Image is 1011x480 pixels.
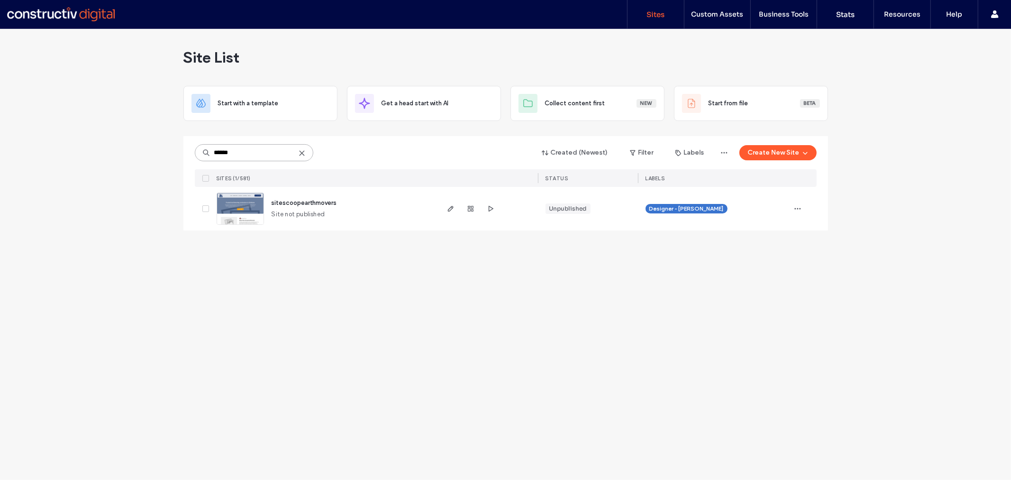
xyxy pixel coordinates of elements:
[382,99,449,108] span: Get a head start with AI
[637,99,656,108] div: New
[800,99,820,108] div: Beta
[21,7,41,15] span: Help
[647,10,665,19] label: Sites
[272,199,337,206] span: sitescoopearthmovers
[272,199,337,207] a: sitescoopearthmovers
[709,99,748,108] span: Start from file
[620,145,663,160] button: Filter
[667,145,713,160] button: Labels
[510,86,665,121] div: Collect content firstNew
[218,99,279,108] span: Start with a template
[646,175,665,182] span: LABELS
[759,10,809,18] label: Business Tools
[947,10,963,18] label: Help
[549,204,587,213] div: Unpublished
[739,145,817,160] button: Create New Site
[272,210,325,219] span: Site not published
[674,86,828,121] div: Start from fileBeta
[183,86,337,121] div: Start with a template
[347,86,501,121] div: Get a head start with AI
[649,204,724,213] span: Designer - [PERSON_NAME]
[692,10,744,18] label: Custom Assets
[183,48,240,67] span: Site List
[545,99,605,108] span: Collect content first
[534,145,617,160] button: Created (Newest)
[884,10,920,18] label: Resources
[546,175,568,182] span: STATUS
[836,10,855,19] label: Stats
[217,175,251,182] span: SITES (1/581)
